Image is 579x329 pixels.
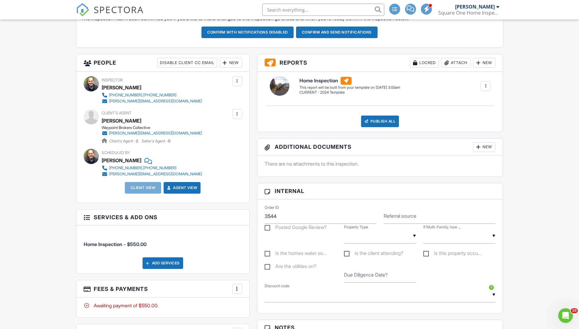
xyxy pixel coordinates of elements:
div: [PERSON_NAME][EMAIL_ADDRESS][DOMAIN_NAME] [109,99,202,104]
span: Client's Agent [102,111,132,115]
li: Service: Home Inspection [84,230,242,252]
iframe: Intercom live chat [558,308,573,323]
h3: People [76,54,249,72]
h3: Fees & Payments [76,280,249,298]
div: Awaiting payment of $550.00. [84,302,242,309]
label: Are the utilities on? [265,263,316,271]
label: Is this property occupied? [423,250,482,258]
a: [PERSON_NAME][EMAIL_ADDRESS][DOMAIN_NAME] [102,171,202,177]
a: SPECTORA [76,8,144,21]
a: [PERSON_NAME][EMAIL_ADDRESS][DOMAIN_NAME] [102,98,202,104]
div: This report will be built from your template on [DATE] 3:00am [299,85,400,90]
span: Client's Agent - [109,139,139,143]
span: 10 [571,308,578,313]
button: Confirm and send notifications [296,27,378,38]
label: Order ID [265,205,279,210]
label: Due Diligence Date? [344,271,388,278]
div: [PERSON_NAME] [102,156,141,165]
div: New [473,142,495,152]
h3: Additional Documents [257,138,503,156]
div: Attach [441,58,471,68]
strong: 2 [136,139,138,143]
div: Waypoint Brokers Collective [102,125,207,130]
div: [PHONE_NUMBER],[PHONE_NUMBER] [109,93,176,98]
span: Inspector [102,78,123,82]
button: Confirm with notifications disabled [201,27,294,38]
div: Publish All [361,116,399,127]
input: Search everything... [262,4,384,16]
strong: 0 [168,139,170,143]
a: [PHONE_NUMBER],[PHONE_NUMBER] [102,165,202,171]
div: Add Services [143,257,183,269]
h3: Internal [257,183,503,199]
div: [PERSON_NAME][EMAIL_ADDRESS][DOMAIN_NAME] [109,131,202,136]
label: Is the homes water source a well? [265,250,327,258]
div: [PHONE_NUMBER],[PHONE_NUMBER] [109,166,176,170]
span: Scheduled By [102,150,130,155]
div: New [473,58,495,68]
label: Property Type [344,224,368,230]
span: Seller's Agent - [142,139,170,143]
div: [PERSON_NAME][EMAIL_ADDRESS][DOMAIN_NAME] [109,172,202,177]
div: Disable Client CC Email [157,58,217,68]
span: SPECTORA [94,3,144,16]
label: Discount code [265,283,289,289]
h3: Services & Add ons [76,209,249,225]
h6: Home Inspection [299,77,400,85]
a: Agent View [166,185,197,191]
h3: Reports [257,54,503,72]
a: [PHONE_NUMBER],[PHONE_NUMBER] [102,92,202,98]
div: Locked [410,58,439,68]
a: [PERSON_NAME][EMAIL_ADDRESS][DOMAIN_NAME] [102,130,202,136]
span: Home Inspection - $550.00 [84,241,147,247]
label: Posted Google Review? [265,224,327,232]
a: [PERSON_NAME] [102,116,141,125]
div: New [220,58,242,68]
input: Due Diligence Date? [344,268,416,283]
label: If Multi-Family, how many additional units over 1? [423,224,461,230]
label: Is the client attending? [344,250,403,258]
p: There are no attachments to this inspection. [265,160,496,167]
div: [PERSON_NAME] [455,4,495,10]
div: [PERSON_NAME] [102,83,141,92]
div: CURRENT - 2024 Template [299,90,400,95]
label: Referral source [384,213,416,219]
img: The Best Home Inspection Software - Spectora [76,3,89,16]
div: Square One Home Inspections [438,10,499,16]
